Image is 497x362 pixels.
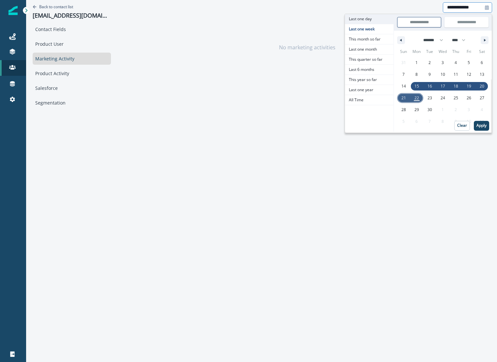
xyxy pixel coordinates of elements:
[454,121,470,131] button: Clear
[428,57,431,69] span: 2
[475,57,489,69] button: 6
[414,92,419,104] span: 22
[410,46,423,57] span: Mon
[410,80,423,92] button: 15
[33,4,73,9] button: Go back
[441,80,445,92] span: 17
[462,57,475,69] button: 5
[468,57,470,69] span: 5
[345,75,394,85] button: This year so far
[33,97,111,109] div: Segmentation
[467,69,471,80] span: 12
[33,82,111,94] div: Salesforce
[427,80,432,92] span: 16
[449,69,462,80] button: 11
[436,80,449,92] button: 17
[475,92,489,104] button: 27
[449,92,462,104] button: 25
[8,6,18,15] img: Inflection
[423,46,436,57] span: Tue
[480,80,484,92] span: 20
[345,44,394,54] span: Last one month
[436,92,449,104] button: 24
[423,57,436,69] button: 2
[475,80,489,92] button: 20
[33,67,111,79] div: Product Activity
[475,46,489,57] span: Sat
[414,80,419,92] span: 15
[401,104,406,116] span: 28
[480,69,484,80] span: 13
[467,92,471,104] span: 26
[345,55,394,64] span: This quarter so far
[410,104,423,116] button: 29
[423,104,436,116] button: 30
[454,92,458,104] span: 25
[33,38,111,50] div: Product User
[427,104,432,116] span: 30
[33,23,111,35] div: Contact Fields
[441,92,445,104] span: 24
[462,80,475,92] button: 19
[345,55,394,65] button: This quarter so far
[436,57,449,69] button: 3
[481,57,483,69] span: 6
[345,24,394,34] button: Last one week
[455,57,457,69] span: 4
[423,69,436,80] button: 9
[436,69,449,80] button: 10
[423,92,436,104] button: 23
[345,14,394,24] button: Last one day
[442,57,444,69] span: 3
[462,69,475,80] button: 12
[428,69,431,80] span: 9
[397,104,410,116] button: 28
[480,92,484,104] span: 27
[410,57,423,69] button: 1
[122,15,492,80] div: No marketing activities
[427,92,432,104] span: 23
[415,69,418,80] span: 8
[33,53,111,65] div: Marketing Activity
[449,46,462,57] span: Thu
[410,69,423,80] button: 8
[467,80,471,92] span: 19
[474,121,489,131] button: Apply
[33,12,111,19] p: [EMAIL_ADDRESS][DOMAIN_NAME]
[462,46,475,57] span: Fri
[397,46,410,57] span: Sun
[462,92,475,104] button: 26
[345,44,394,55] button: Last one month
[476,123,487,128] p: Apply
[457,123,467,128] p: Clear
[39,4,73,9] p: Back to contact list
[415,57,418,69] span: 1
[402,69,405,80] span: 7
[454,69,458,80] span: 11
[397,69,410,80] button: 7
[449,80,462,92] button: 18
[414,104,419,116] span: 29
[436,46,449,57] span: Wed
[449,57,462,69] button: 4
[345,34,394,44] button: This month so far
[345,65,394,75] button: Last 6 months
[345,65,394,74] span: Last 6 months
[475,69,489,80] button: 13
[423,80,436,92] button: 16
[441,69,445,80] span: 10
[454,80,458,92] span: 18
[397,92,410,104] button: 21
[410,92,423,104] button: 22
[397,80,410,92] button: 14
[345,95,394,105] button: All Time
[345,85,394,95] button: Last one year
[401,92,406,104] span: 21
[401,80,406,92] span: 14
